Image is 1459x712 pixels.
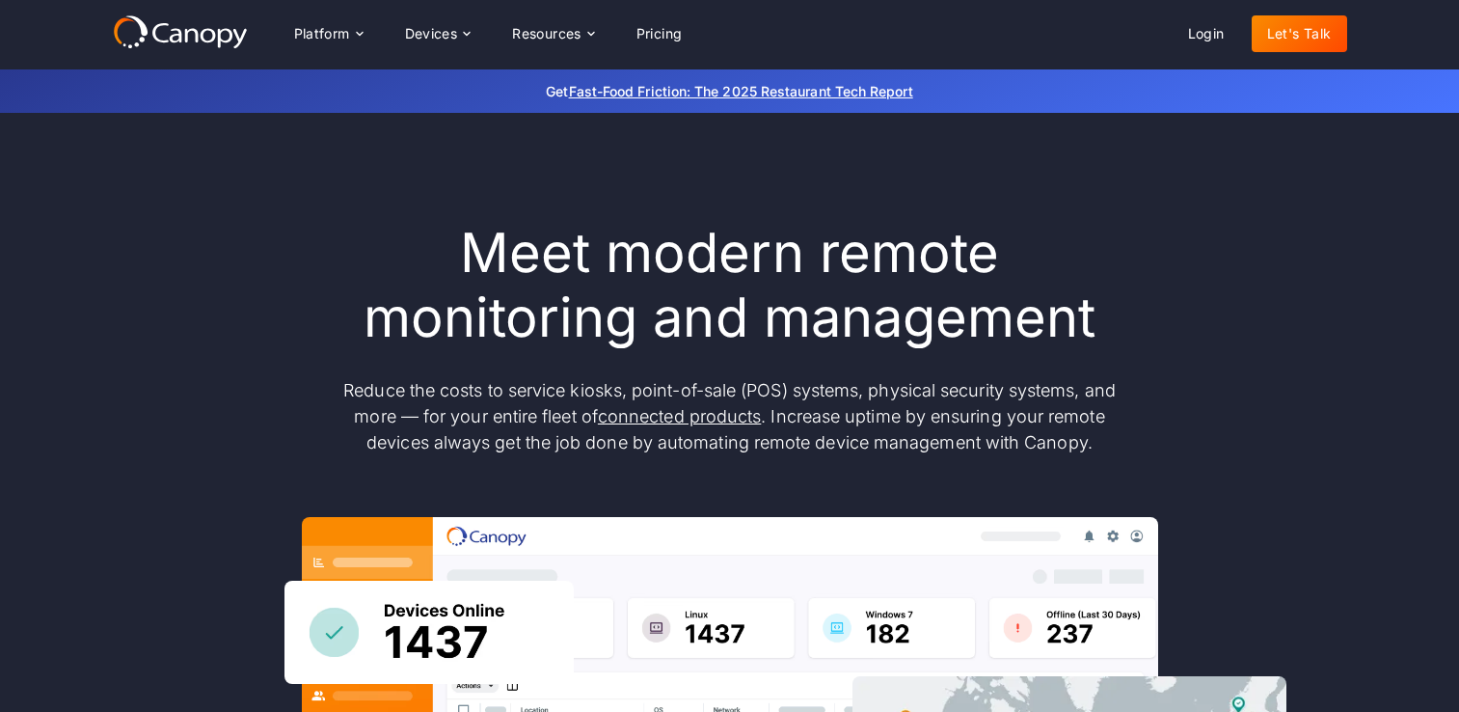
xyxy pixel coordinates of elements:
[257,81,1202,101] p: Get
[279,14,378,53] div: Platform
[598,406,761,426] a: connected products
[405,27,458,41] div: Devices
[1173,15,1240,52] a: Login
[390,14,486,53] div: Devices
[497,14,608,53] div: Resources
[569,83,913,99] a: Fast-Food Friction: The 2025 Restaurant Tech Report
[621,15,698,52] a: Pricing
[512,27,581,41] div: Resources
[284,581,574,684] img: Canopy sees how many devices are online
[1252,15,1347,52] a: Let's Talk
[325,221,1135,350] h1: Meet modern remote monitoring and management
[294,27,350,41] div: Platform
[325,377,1135,455] p: Reduce the costs to service kiosks, point-of-sale (POS) systems, physical security systems, and m...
